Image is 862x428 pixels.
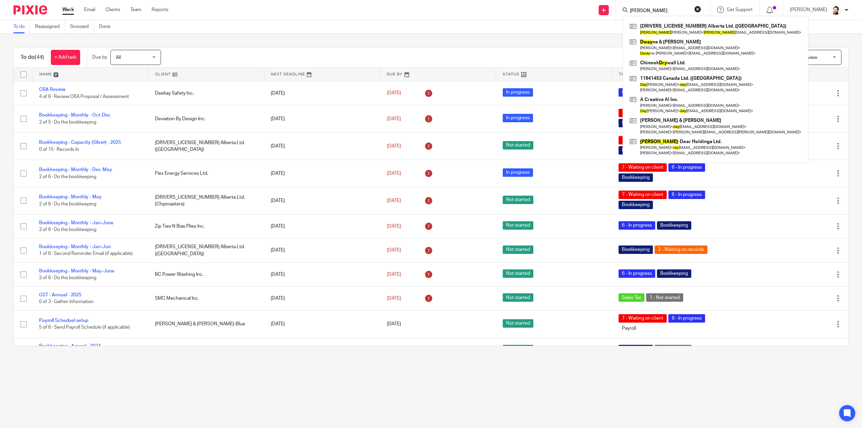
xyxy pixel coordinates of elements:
[619,245,653,254] span: Bookkeeping
[62,6,74,13] a: Work
[39,269,114,273] a: Bookkeeping - Monthly - May-June
[619,136,667,144] span: 7 - Waiting on client
[657,221,691,230] span: Bookkeeping
[619,119,653,127] span: Bookkeeping
[646,293,683,302] span: 1 - Not started
[264,132,380,160] td: [DATE]
[655,245,707,254] span: 2 - Waiting on records
[503,168,533,177] span: In progress
[264,338,380,362] td: [DATE]
[105,6,120,13] a: Clients
[503,345,533,353] span: Not started
[39,252,133,256] span: 1 of 6 · Second Reminder Email (if applicable)
[148,262,264,286] td: BC Power Washing Inc.
[387,322,401,327] span: [DATE]
[619,324,639,333] span: Payroll
[387,117,401,121] span: [DATE]
[790,6,827,13] p: [PERSON_NAME]
[84,6,95,13] a: Email
[619,221,655,230] span: 6 - In progress
[130,6,141,13] a: Team
[668,191,705,199] span: 6 - In progress
[655,345,692,353] span: 1 - Not started
[148,310,264,338] td: [PERSON_NAME] & [PERSON_NAME]-Blue
[39,300,94,304] span: 0 of 3 · Gather Information
[39,113,111,118] a: Bookkeeping - Monthly - Oct-Dec
[619,201,653,209] span: Bookkeeping
[35,20,65,33] a: Reassigned
[503,88,533,97] span: In progress
[503,245,533,254] span: Not started
[35,55,44,60] span: (44)
[668,163,705,172] span: 6 - In progress
[619,109,667,117] span: 7 - Waiting on client
[668,314,705,323] span: 6 - In progress
[51,50,80,65] a: + Add task
[264,214,380,238] td: [DATE]
[264,105,380,132] td: [DATE]
[387,144,401,149] span: [DATE]
[39,140,121,145] a: Bookkeeping - Capacity (Silver) - 2025
[148,338,264,362] td: Elk Ridge Quarterhorse Ltd.
[727,7,753,12] span: Get Support
[387,296,401,301] span: [DATE]
[264,81,380,105] td: [DATE]
[830,5,841,15] img: Jayde%20Headshot.jpg
[387,91,401,96] span: [DATE]
[264,160,380,187] td: [DATE]
[148,187,264,214] td: [DRIVERS_LICENSE_NUMBER] Alberta Ltd. (Chipmasters)
[148,132,264,160] td: [DRIVERS_LICENSE_NUMBER] Alberta Ltd. ([GEOGRAPHIC_DATA])
[148,214,264,238] td: Zip Ties N Bias Plies Inc.
[39,202,96,206] span: 2 of 6 · Do the bookkeeping
[694,6,701,12] button: Clear
[619,269,655,278] span: 6 - In progress
[619,146,653,155] span: Bookkeeping
[148,238,264,262] td: [DRIVERS_LICENSE_NUMBER] Alberta Ltd. ([GEOGRAPHIC_DATA])
[13,5,47,14] img: Pixie
[264,310,380,338] td: [DATE]
[619,345,653,353] span: Bookkeeping
[39,167,112,172] a: Bookkeeping - Monthly - Dec-May
[39,325,130,330] span: 5 of 6 · Send Payroll Schedule (if applicable)
[619,72,630,76] span: Tags
[503,196,533,204] span: Not started
[152,6,168,13] a: Reports
[387,272,401,277] span: [DATE]
[39,244,111,249] a: Bookkeeping - Monthly - Jan-Jun
[387,198,401,203] span: [DATE]
[503,114,533,122] span: In progress
[619,173,653,182] span: Bookkeeping
[39,147,79,152] span: 0 of 15 · Records In
[39,275,96,280] span: 2 of 6 · Do the bookkeeping
[503,269,533,278] span: Not started
[503,319,533,328] span: Not started
[264,187,380,214] td: [DATE]
[39,174,96,179] span: 2 of 6 · Do the bookkeeping
[39,221,113,225] a: Bookkeeping - Monthly - Jan-June
[619,314,667,323] span: 7 - Waiting on client
[39,120,96,125] span: 2 of 5 · Do the bookkeeping
[148,287,264,310] td: SMC Mechanical Inc.
[264,238,380,262] td: [DATE]
[39,227,96,232] span: 2 of 6 · Do the bookkeeping
[387,248,401,253] span: [DATE]
[503,141,533,150] span: Not started
[39,344,101,349] a: Bookkeeping - Annual - 2024
[39,195,102,199] a: Bookkeeping - Monthly - May
[503,293,533,302] span: Not started
[629,8,690,14] input: Search
[21,54,44,61] h1: To do
[148,105,264,132] td: Deviation By Design Inc.
[619,88,655,97] span: 6 - In progress
[13,20,30,33] a: To do
[148,81,264,105] td: Deekay Safety Inc.
[39,87,65,92] a: CRA Review
[619,163,667,172] span: 7 - Waiting on client
[387,171,401,176] span: [DATE]
[92,54,107,61] p: Due by
[264,262,380,286] td: [DATE]
[619,191,667,199] span: 7 - Waiting on client
[148,160,264,187] td: Flex Energy Services Ltd.
[39,94,129,99] span: 4 of 6 · Review CRA Proposal / Assessment
[39,293,81,297] a: GST - Annual - 2025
